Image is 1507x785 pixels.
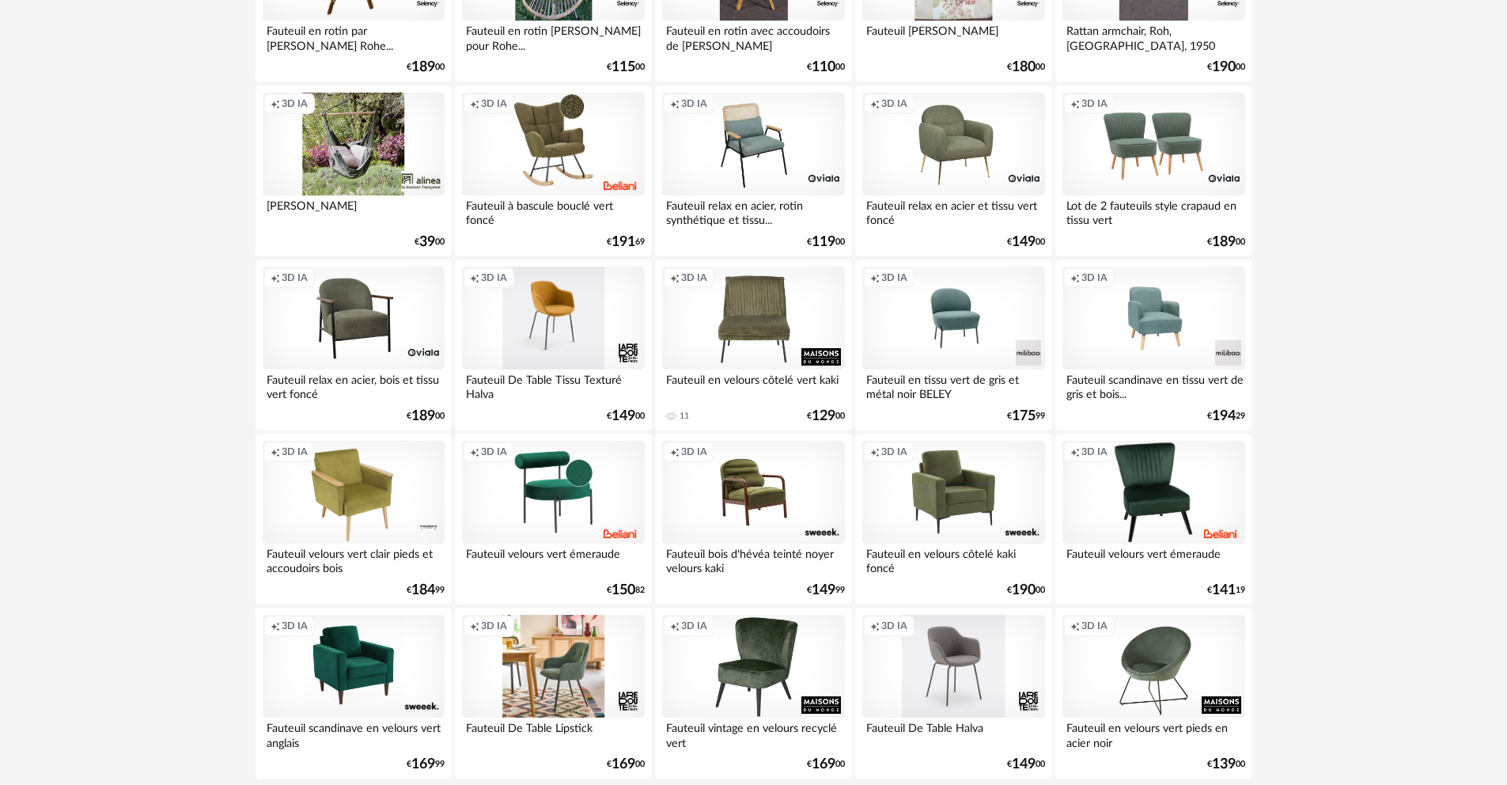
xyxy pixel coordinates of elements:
div: Fauteuil scandinave en velours vert anglais [263,718,445,749]
a: Creation icon 3D IA Fauteuil relax en acier, rotin synthétique et tissu... €11900 [655,85,851,256]
span: 150 [612,585,635,596]
div: 11 [680,411,689,422]
div: Fauteuil De Table Tissu Texturé Halva [462,370,644,401]
a: Creation icon 3D IA [PERSON_NAME] €3900 [256,85,452,256]
span: Creation icon [670,97,680,110]
div: Fauteuil en rotin par [PERSON_NAME] Rohe... [263,21,445,52]
div: € 19 [1207,585,1245,596]
div: Fauteuil scandinave en tissu vert de gris et bois... [1062,370,1244,401]
div: Fauteuil à bascule bouclé vert foncé [462,195,644,227]
div: Fauteuil en velours côtelé kaki foncé [862,544,1044,575]
div: € 29 [1207,411,1245,422]
span: Creation icon [870,97,880,110]
div: € 00 [1007,237,1045,248]
span: 110 [812,62,835,73]
span: 175 [1012,411,1036,422]
div: Fauteuil vintage en velours recyclé vert [662,718,844,749]
span: 3D IA [681,271,707,284]
div: Fauteuil De Table Lipstick [462,718,644,749]
span: Creation icon [670,271,680,284]
div: Rattan armchair, Roh‚ [GEOGRAPHIC_DATA], 1950 [1062,21,1244,52]
span: 191 [612,237,635,248]
div: Fauteuil en rotin avec accoudoirs de [PERSON_NAME] [662,21,844,52]
span: 149 [612,411,635,422]
span: 3D IA [282,271,308,284]
span: 169 [612,759,635,770]
div: Fauteuil en velours côtelé vert kaki [662,370,844,401]
span: Creation icon [271,97,280,110]
span: 3D IA [1081,446,1108,458]
div: € 00 [807,62,845,73]
span: Creation icon [1070,97,1080,110]
div: € 69 [607,237,645,248]
a: Creation icon 3D IA Fauteuil en velours côtelé kaki foncé €19000 [855,434,1051,605]
span: 3D IA [881,620,907,632]
div: € 00 [807,411,845,422]
div: € 00 [607,759,645,770]
span: Creation icon [1070,446,1080,458]
span: 3D IA [1081,620,1108,632]
a: Creation icon 3D IA Fauteuil relax en acier et tissu vert foncé €14900 [855,85,1051,256]
span: 194 [1212,411,1236,422]
span: Creation icon [670,620,680,632]
span: 3D IA [681,446,707,458]
span: 3D IA [282,97,308,110]
span: 149 [812,585,835,596]
span: 184 [411,585,435,596]
a: Creation icon 3D IA Fauteuil De Table Tissu Texturé Halva €14900 [455,260,651,430]
div: € 82 [607,585,645,596]
div: Fauteuil en tissu vert de gris et métal noir BELEY [862,370,1044,401]
div: € 99 [407,759,445,770]
div: Fauteuil en velours vert pieds en acier noir [1062,718,1244,749]
div: Fauteuil velours vert clair pieds et accoudoirs bois [263,544,445,575]
span: Creation icon [470,271,479,284]
div: € 00 [407,411,445,422]
span: 169 [812,759,835,770]
span: 3D IA [881,97,907,110]
div: € 99 [1007,411,1045,422]
span: 39 [419,237,435,248]
span: 3D IA [481,97,507,110]
a: Creation icon 3D IA Fauteuil bois d'hévéa teinté noyer velours kaki €14999 [655,434,851,605]
span: 180 [1012,62,1036,73]
div: € 00 [415,237,445,248]
span: 3D IA [681,620,707,632]
a: Creation icon 3D IA Fauteuil scandinave en velours vert anglais €16999 [256,608,452,779]
div: Fauteuil relax en acier et tissu vert foncé [862,195,1044,227]
span: 3D IA [282,620,308,632]
span: 149 [1012,237,1036,248]
div: Fauteuil velours vert émeraude [462,544,644,575]
div: Fauteuil en rotin [PERSON_NAME] pour Rohe... [462,21,644,52]
div: Fauteuil De Table Halva [862,718,1044,749]
span: 141 [1212,585,1236,596]
span: Creation icon [271,271,280,284]
div: € 00 [1207,62,1245,73]
span: 139 [1212,759,1236,770]
span: Creation icon [470,620,479,632]
a: Creation icon 3D IA Fauteuil en velours vert pieds en acier noir €13900 [1055,608,1251,779]
span: 3D IA [881,446,907,458]
a: Creation icon 3D IA Fauteuil scandinave en tissu vert de gris et bois... €19429 [1055,260,1251,430]
a: Creation icon 3D IA Fauteuil velours vert clair pieds et accoudoirs bois €18499 [256,434,452,605]
a: Creation icon 3D IA Lot de 2 fauteuils style crapaud en tissu vert €18900 [1055,85,1251,256]
div: Lot de 2 fauteuils style crapaud en tissu vert [1062,195,1244,227]
a: Creation icon 3D IA Fauteuil velours vert émeraude €15082 [455,434,651,605]
span: 3D IA [481,620,507,632]
span: Creation icon [1070,620,1080,632]
span: Creation icon [870,446,880,458]
div: Fauteuil relax en acier, rotin synthétique et tissu... [662,195,844,227]
div: € 99 [407,585,445,596]
div: € 00 [1007,62,1045,73]
div: € 00 [807,237,845,248]
span: Creation icon [271,620,280,632]
span: Creation icon [870,620,880,632]
div: Fauteuil [PERSON_NAME] [862,21,1044,52]
a: Creation icon 3D IA Fauteuil vintage en velours recyclé vert €16900 [655,608,851,779]
span: Creation icon [271,446,280,458]
div: Fauteuil velours vert émeraude [1062,544,1244,575]
div: € 00 [607,411,645,422]
span: Creation icon [670,446,680,458]
span: 169 [411,759,435,770]
span: 3D IA [481,271,507,284]
a: Creation icon 3D IA Fauteuil De Table Halva €14900 [855,608,1051,779]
